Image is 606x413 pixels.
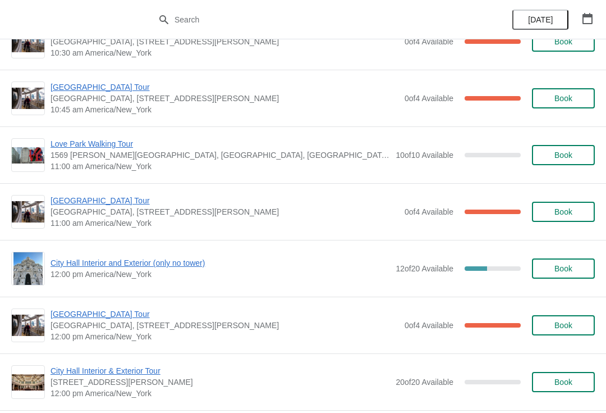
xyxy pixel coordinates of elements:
[50,47,399,58] span: 10:30 am America/New_York
[532,258,595,279] button: Book
[554,264,572,273] span: Book
[12,374,44,391] img: City Hall Interior & Exterior Tour | 1400 John F Kennedy Boulevard, Suite 121, Philadelphia, PA, ...
[50,138,390,149] span: Love Park Walking Tour
[396,151,453,160] span: 10 of 10 Available
[50,206,399,217] span: [GEOGRAPHIC_DATA], [STREET_ADDRESS][PERSON_NAME]
[50,376,390,388] span: [STREET_ADDRESS][PERSON_NAME]
[532,372,595,392] button: Book
[50,161,390,172] span: 11:00 am America/New_York
[554,378,572,387] span: Book
[528,15,553,24] span: [DATE]
[50,93,399,104] span: [GEOGRAPHIC_DATA], [STREET_ADDRESS][PERSON_NAME]
[13,252,43,285] img: City Hall Interior and Exterior (only no tower) | | 12:00 pm America/New_York
[12,315,44,337] img: City Hall Tower Tour | City Hall Visitor Center, 1400 John F Kennedy Boulevard Suite 121, Philade...
[50,36,399,47] span: [GEOGRAPHIC_DATA], [STREET_ADDRESS][PERSON_NAME]
[405,37,453,46] span: 0 of 4 Available
[405,321,453,330] span: 0 of 4 Available
[12,201,44,223] img: City Hall Tower Tour | City Hall Visitor Center, 1400 John F Kennedy Boulevard Suite 121, Philade...
[512,10,568,30] button: [DATE]
[50,320,399,331] span: [GEOGRAPHIC_DATA], [STREET_ADDRESS][PERSON_NAME]
[50,81,399,93] span: [GEOGRAPHIC_DATA] Tour
[396,264,453,273] span: 12 of 20 Available
[50,308,399,320] span: [GEOGRAPHIC_DATA] Tour
[532,145,595,165] button: Book
[532,88,595,108] button: Book
[396,378,453,387] span: 20 of 20 Available
[554,37,572,46] span: Book
[554,321,572,330] span: Book
[405,207,453,216] span: 0 of 4 Available
[50,269,390,280] span: 12:00 pm America/New_York
[50,195,399,206] span: [GEOGRAPHIC_DATA] Tour
[532,31,595,52] button: Book
[554,94,572,103] span: Book
[50,331,399,342] span: 12:00 pm America/New_York
[50,365,390,376] span: City Hall Interior & Exterior Tour
[12,147,44,164] img: Love Park Walking Tour | 1569 John F Kennedy Boulevard, Philadelphia, PA, USA | 11:00 am America/...
[12,31,44,53] img: City Hall Tower Tour | City Hall Visitor Center, 1400 John F Kennedy Boulevard Suite 121, Philade...
[50,257,390,269] span: City Hall Interior and Exterior (only no tower)
[50,388,390,399] span: 12:00 pm America/New_York
[50,217,399,229] span: 11:00 am America/New_York
[554,151,572,160] span: Book
[12,88,44,110] img: City Hall Tower Tour | City Hall Visitor Center, 1400 John F Kennedy Boulevard Suite 121, Philade...
[50,149,390,161] span: 1569 [PERSON_NAME][GEOGRAPHIC_DATA], [GEOGRAPHIC_DATA], [GEOGRAPHIC_DATA], [GEOGRAPHIC_DATA]
[50,104,399,115] span: 10:45 am America/New_York
[405,94,453,103] span: 0 of 4 Available
[554,207,572,216] span: Book
[174,10,454,30] input: Search
[532,202,595,222] button: Book
[532,315,595,335] button: Book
